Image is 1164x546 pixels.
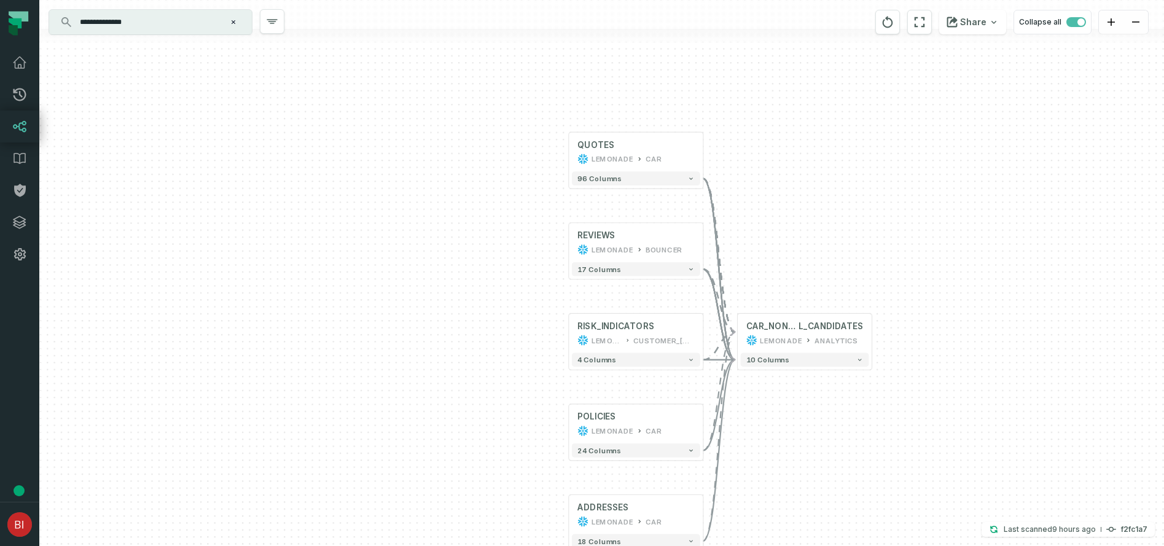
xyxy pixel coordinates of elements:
div: QUOTES [577,139,614,150]
button: Last scanned[DATE] 7:35:38 AMf2fc1a7 [982,522,1155,537]
span: CAR_NON_RENEWA [746,321,799,332]
button: Messages [82,383,163,432]
div: CAR [646,154,662,165]
div: Quickly find the right data asset in your stack. [47,185,214,211]
div: LEMONADE [592,516,633,527]
button: zoom out [1123,10,1148,34]
g: Edge from 2728cb1180361457d67bd4e60580c157 to b922db63154bdbbc4346e6698a328913 [703,179,735,332]
span: 18 columns [577,537,620,545]
button: zoom in [1099,10,1123,34]
div: CAR [646,426,662,437]
h1: Tasks [104,6,144,26]
span: 96 columns [577,174,622,183]
relative-time: Oct 7, 2025, 7:35 AM EDT [1052,525,1096,534]
button: Collapse all [1014,10,1092,34]
div: 3Data Catalog [23,359,223,379]
span: 24 columns [577,447,620,455]
div: LEMONADE [592,244,633,255]
p: About 5 minutes [162,112,233,125]
div: 1Find your Data Assets [23,160,223,180]
span: L_CANDIDATES [799,321,864,332]
div: POLICIES [577,411,615,423]
button: Mark as completed [47,270,142,283]
div: LEMONADE [592,426,633,437]
div: CAR_NON_RENEWAL_CANDIDATES [746,321,864,332]
span: Messages [102,414,144,423]
button: Take the tour [47,220,131,245]
g: Edge from f41ff9435abccbebc390795ad64b607e to b922db63154bdbbc4346e6698a328913 [703,332,735,541]
g: Edge from 7967f2d0cf66219e698f7587129ea693 to b922db63154bdbbc4346e6698a328913 [703,269,735,332]
div: ADDRESSES [577,502,628,513]
div: Close [216,5,238,27]
div: CAR [646,516,662,527]
div: Lineage Graph [47,317,208,329]
span: Home [28,414,53,423]
div: CUSTOMER_CORTEX [633,335,695,346]
div: LEMONADE [592,154,633,165]
div: Welcome, ben! [17,47,229,69]
div: 2Lineage Graph [23,313,223,332]
span: 10 columns [746,356,789,364]
button: Share [939,10,1006,34]
p: Last scanned [1004,523,1096,536]
span: 4 columns [577,356,615,364]
div: Find your Data Assets [47,165,208,177]
span: 17 columns [577,265,620,273]
button: Clear search query [227,16,240,28]
span: Tasks [192,414,218,423]
img: avatar of ben inbar [7,512,32,537]
div: ANALYTICS [814,335,857,346]
div: Tooltip anchor [14,485,25,496]
p: 5 steps [12,112,44,125]
div: LEMONADE [592,335,622,346]
g: Edge from bc853e4d3db337d0fb2dd8a3b157d3c3 to b922db63154bdbbc4346e6698a328913 [703,332,735,359]
div: Check out these product tours to help you get started with Foundational. [17,69,229,99]
div: Data Catalog [47,364,208,376]
div: BOUNCER [646,244,682,255]
div: LEMONADE [760,335,802,346]
div: REVIEWS [577,230,615,241]
div: RISK_INDICATORS [577,321,654,332]
button: Tasks [164,383,246,432]
h4: f2fc1a7 [1121,526,1147,533]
